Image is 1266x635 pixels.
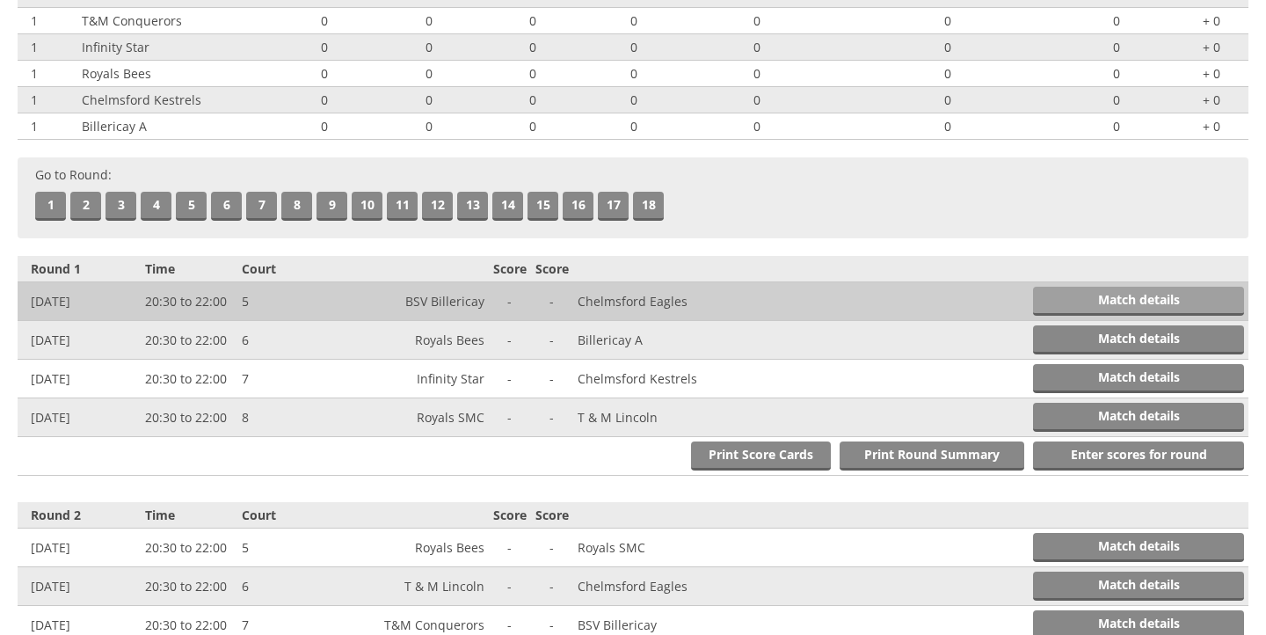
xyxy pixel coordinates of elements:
td: 1 [18,61,77,87]
td: 0 [474,113,591,140]
td: - [531,360,573,398]
a: 7 [246,192,277,221]
td: - [489,529,531,567]
td: 20:30 to 22:00 [141,567,237,606]
td: 0 [265,61,384,87]
td: BSV Billericay [341,282,489,321]
td: - [531,282,573,321]
a: Match details [1033,533,1244,562]
td: Chelmsford Kestrels [573,360,721,398]
td: Chelmsford Eagles [573,567,721,606]
a: 11 [387,192,418,221]
td: 0 [592,87,677,113]
td: 8 [237,398,341,437]
td: Royals Bees [77,61,266,87]
td: [DATE] [18,529,141,567]
td: - [531,567,573,606]
td: 0 [677,113,837,140]
td: + 0 [1174,113,1248,140]
td: 6 [237,321,341,360]
td: T&M Conquerors [77,8,266,34]
td: 20:30 to 22:00 [141,282,237,321]
th: Court [237,256,341,282]
td: 5 [237,529,341,567]
td: [DATE] [18,567,141,606]
td: 20:30 to 22:00 [141,398,237,437]
td: 0 [384,8,474,34]
th: Round 2 [18,502,141,529]
td: - [489,321,531,360]
td: 0 [474,34,591,61]
th: Court [237,502,341,529]
td: 0 [1059,8,1174,34]
td: + 0 [1174,61,1248,87]
td: 0 [384,34,474,61]
th: Score [489,502,531,529]
td: 20:30 to 22:00 [141,529,237,567]
td: Billericay A [573,321,721,360]
td: - [531,398,573,437]
td: Billericay A [77,113,266,140]
td: 0 [384,113,474,140]
td: + 0 [1174,8,1248,34]
td: 0 [265,34,384,61]
a: 5 [176,192,207,221]
td: 0 [1059,113,1174,140]
a: 14 [492,192,523,221]
a: 6 [211,192,242,221]
a: Match details [1033,287,1244,316]
a: 12 [422,192,453,221]
a: 10 [352,192,382,221]
td: Infinity Star [77,34,266,61]
td: 0 [837,34,1059,61]
th: Score [531,502,573,529]
th: Time [141,256,237,282]
td: Royals Bees [341,529,489,567]
a: 17 [598,192,629,221]
td: 1 [18,8,77,34]
a: Match details [1033,403,1244,432]
th: Round 1 [18,256,141,282]
td: - [531,529,573,567]
td: 0 [265,113,384,140]
td: T & M Lincoln [341,567,489,606]
td: 0 [265,87,384,113]
a: 3 [105,192,136,221]
td: 0 [592,8,677,34]
td: 0 [1059,34,1174,61]
td: 20:30 to 22:00 [141,321,237,360]
td: 1 [18,87,77,113]
td: - [489,360,531,398]
a: 1 [35,192,66,221]
td: 0 [677,87,837,113]
a: Match details [1033,325,1244,354]
a: 15 [527,192,558,221]
td: 0 [474,8,591,34]
td: 0 [265,8,384,34]
td: 0 [1059,61,1174,87]
td: 0 [384,87,474,113]
a: 13 [457,192,488,221]
a: 2 [70,192,101,221]
td: 0 [474,87,591,113]
td: 0 [474,61,591,87]
a: Print Round Summary [840,442,1024,471]
td: 0 [1059,87,1174,113]
td: Infinity Star [341,360,489,398]
a: 18 [633,192,664,221]
td: 1 [18,34,77,61]
th: Score [489,256,531,282]
a: Print Score Cards [691,442,831,471]
td: 0 [677,8,837,34]
th: Time [141,502,237,529]
td: 0 [837,113,1059,140]
td: + 0 [1174,34,1248,61]
a: Enter scores for round [1033,442,1244,471]
div: Go to Round: [18,157,1248,238]
td: - [489,567,531,606]
td: 0 [592,61,677,87]
td: 0 [592,113,677,140]
td: 0 [677,34,837,61]
td: - [531,321,573,360]
td: 0 [677,61,837,87]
